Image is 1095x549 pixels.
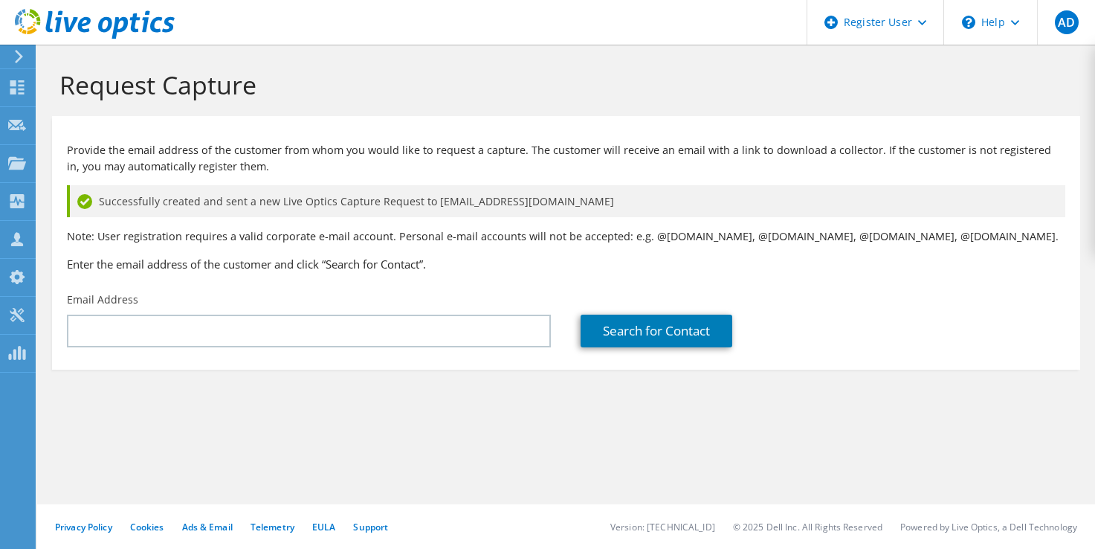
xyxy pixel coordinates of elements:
[99,193,614,210] span: Successfully created and sent a new Live Optics Capture Request to [EMAIL_ADDRESS][DOMAIN_NAME]
[733,521,882,533] li: © 2025 Dell Inc. All Rights Reserved
[581,315,732,347] a: Search for Contact
[312,521,335,533] a: EULA
[130,521,164,533] a: Cookies
[67,292,138,307] label: Email Address
[59,69,1065,100] h1: Request Capture
[67,142,1065,175] p: Provide the email address of the customer from whom you would like to request a capture. The cust...
[55,521,112,533] a: Privacy Policy
[353,521,388,533] a: Support
[67,228,1065,245] p: Note: User registration requires a valid corporate e-mail account. Personal e-mail accounts will ...
[900,521,1077,533] li: Powered by Live Optics, a Dell Technology
[610,521,715,533] li: Version: [TECHNICAL_ID]
[962,16,975,29] svg: \n
[251,521,294,533] a: Telemetry
[182,521,233,533] a: Ads & Email
[67,256,1065,272] h3: Enter the email address of the customer and click “Search for Contact”.
[1055,10,1079,34] span: AD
